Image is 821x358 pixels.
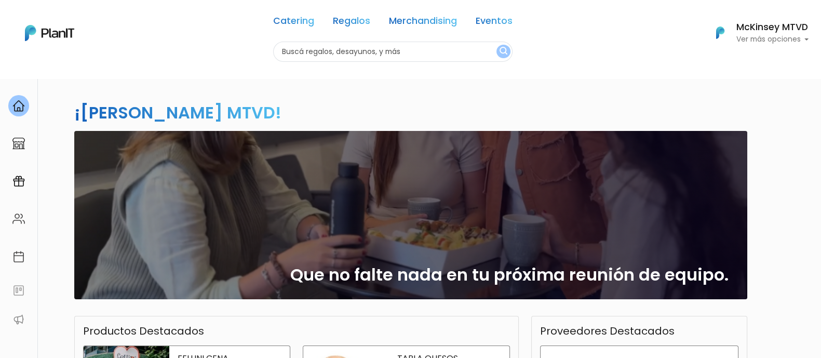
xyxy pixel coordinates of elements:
a: Regalos [333,17,370,29]
p: Ver más opciones [736,36,809,43]
img: PlanIt Logo [709,21,732,44]
img: feedback-78b5a0c8f98aac82b08bfc38622c3050aee476f2c9584af64705fc4e61158814.svg [12,284,25,297]
h2: Que no falte nada en tu próxima reunión de equipo. [290,265,729,285]
img: home-e721727adea9d79c4d83392d1f703f7f8bce08238fde08b1acbfd93340b81755.svg [12,100,25,112]
img: marketplace-4ceaa7011d94191e9ded77b95e3339b90024bf715f7c57f8cf31f2d8c509eaba.svg [12,137,25,150]
h3: Proveedores Destacados [540,325,675,337]
input: Buscá regalos, desayunos, y más [273,42,513,62]
h3: Productos Destacados [83,325,204,337]
img: calendar-87d922413cdce8b2cf7b7f5f62616a5cf9e4887200fb71536465627b3292af00.svg [12,250,25,263]
a: Eventos [476,17,513,29]
img: partners-52edf745621dab592f3b2c58e3bca9d71375a7ef29c3b500c9f145b62cc070d4.svg [12,313,25,326]
button: PlanIt Logo McKinsey MTVD Ver más opciones [703,19,809,46]
img: people-662611757002400ad9ed0e3c099ab2801c6687ba6c219adb57efc949bc21e19d.svg [12,213,25,225]
div: ¿Necesitás ayuda? [53,10,150,30]
a: Catering [273,17,314,29]
h2: ¡[PERSON_NAME] MTVD! [74,101,281,124]
img: campaigns-02234683943229c281be62815700db0a1741e53638e28bf9629b52c665b00959.svg [12,175,25,188]
h6: McKinsey MTVD [736,23,809,32]
img: search_button-432b6d5273f82d61273b3651a40e1bd1b912527efae98b1b7a1b2c0702e16a8d.svg [500,47,507,57]
img: PlanIt Logo [25,25,74,41]
a: Merchandising [389,17,457,29]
